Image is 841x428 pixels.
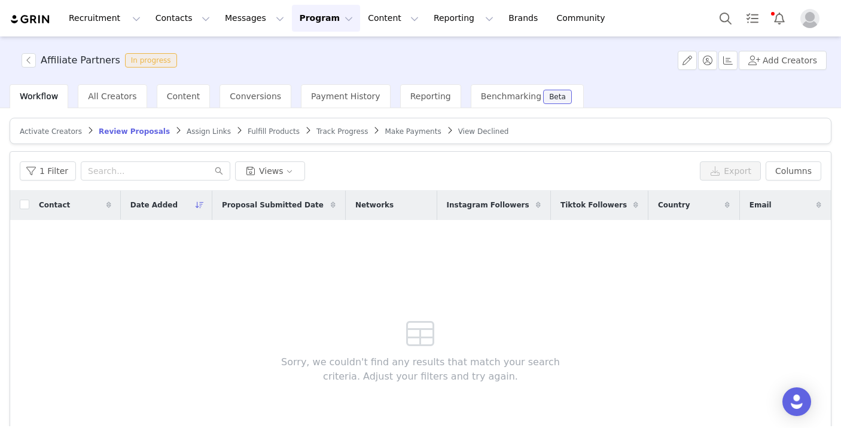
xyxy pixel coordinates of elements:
[222,200,324,210] span: Proposal Submitted Date
[125,53,177,68] span: In progress
[712,5,739,32] button: Search
[481,91,541,101] span: Benchmarking
[230,91,281,101] span: Conversions
[235,161,305,181] button: Views
[793,9,831,28] button: Profile
[355,200,394,210] span: Networks
[248,127,300,136] span: Fulfill Products
[20,161,76,181] button: 1 Filter
[39,200,70,210] span: Contact
[10,14,51,25] img: grin logo
[385,127,441,136] span: Make Payments
[292,5,360,32] button: Program
[311,91,380,101] span: Payment History
[410,91,451,101] span: Reporting
[263,355,578,384] span: Sorry, we couldn't find any results that match your search criteria. Adjust your filters and try ...
[81,161,230,181] input: Search...
[20,91,58,101] span: Workflow
[700,161,761,181] button: Export
[800,9,819,28] img: placeholder-profile.jpg
[62,5,148,32] button: Recruitment
[560,200,627,210] span: Tiktok Followers
[148,5,217,32] button: Contacts
[658,200,690,210] span: Country
[41,53,120,68] h3: Affiliate Partners
[766,5,793,32] button: Notifications
[550,5,618,32] a: Community
[22,53,182,68] span: [object Object]
[501,5,549,32] a: Brands
[739,51,827,70] button: Add Creators
[167,91,200,101] span: Content
[316,127,368,136] span: Track Progress
[426,5,501,32] button: Reporting
[782,387,811,416] div: Open Intercom Messenger
[215,167,223,175] i: icon: search
[99,127,170,136] span: Review Proposals
[218,5,291,32] button: Messages
[130,200,178,210] span: Date Added
[361,5,426,32] button: Content
[187,127,231,136] span: Assign Links
[88,91,136,101] span: All Creators
[749,200,772,210] span: Email
[458,127,509,136] span: View Declined
[447,200,529,210] span: Instagram Followers
[739,5,766,32] a: Tasks
[549,93,566,100] div: Beta
[20,127,82,136] span: Activate Creators
[766,161,821,181] button: Columns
